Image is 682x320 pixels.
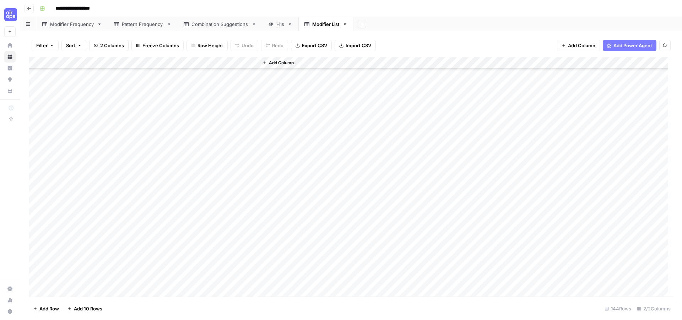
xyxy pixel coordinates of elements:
[4,63,16,74] a: Insights
[36,17,108,31] a: Modifier Frequency
[4,74,16,85] a: Opportunities
[36,42,48,49] span: Filter
[261,40,288,51] button: Redo
[276,21,285,28] div: H1s
[178,17,262,31] a: Combination Suggestions
[89,40,129,51] button: 2 Columns
[4,40,16,51] a: Home
[186,40,228,51] button: Row Height
[4,6,16,23] button: Workspace: Cohort 5
[260,58,297,67] button: Add Column
[4,294,16,306] a: Usage
[32,40,59,51] button: Filter
[29,303,63,314] button: Add Row
[4,283,16,294] a: Settings
[346,42,371,49] span: Import CSV
[302,42,327,49] span: Export CSV
[312,21,340,28] div: Modifier List
[557,40,600,51] button: Add Column
[634,303,673,314] div: 2/2 Columns
[262,17,298,31] a: H1s
[131,40,184,51] button: Freeze Columns
[122,21,164,28] div: Pattern Frequency
[191,21,249,28] div: Combination Suggestions
[4,51,16,63] a: Browse
[66,42,75,49] span: Sort
[108,17,178,31] a: Pattern Frequency
[100,42,124,49] span: 2 Columns
[142,42,179,49] span: Freeze Columns
[50,21,94,28] div: Modifier Frequency
[39,305,59,312] span: Add Row
[335,40,376,51] button: Import CSV
[197,42,223,49] span: Row Height
[231,40,258,51] button: Undo
[613,42,652,49] span: Add Power Agent
[603,40,656,51] button: Add Power Agent
[269,60,294,66] span: Add Column
[568,42,595,49] span: Add Column
[4,306,16,317] button: Help + Support
[298,17,353,31] a: Modifier List
[272,42,283,49] span: Redo
[74,305,102,312] span: Add 10 Rows
[242,42,254,49] span: Undo
[602,303,634,314] div: 144 Rows
[61,40,86,51] button: Sort
[4,8,17,21] img: Cohort 5 Logo
[63,303,107,314] button: Add 10 Rows
[4,85,16,97] a: Your Data
[291,40,332,51] button: Export CSV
